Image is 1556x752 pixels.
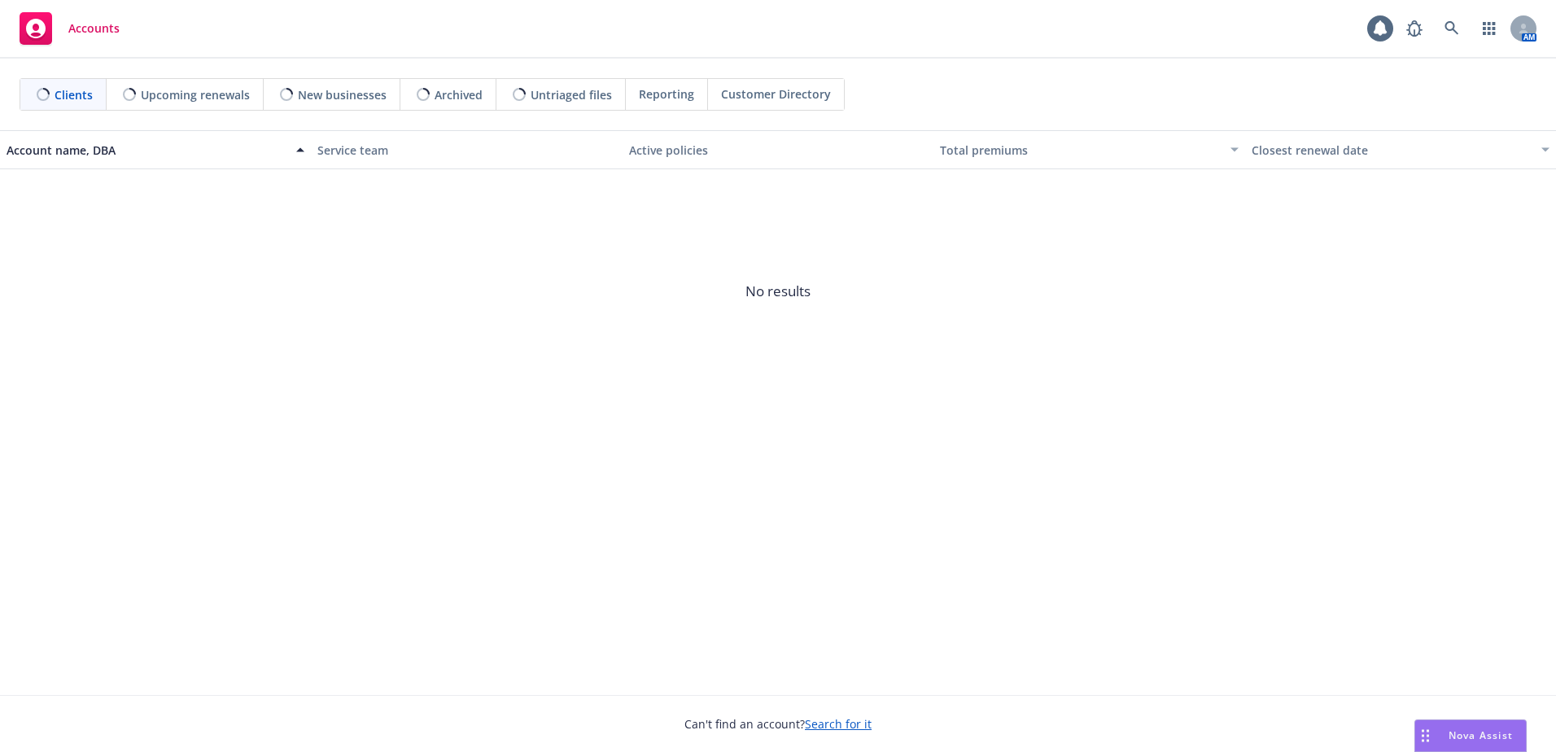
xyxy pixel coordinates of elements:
button: Active policies [623,130,933,169]
button: Closest renewal date [1245,130,1556,169]
span: Nova Assist [1449,728,1513,742]
button: Service team [311,130,622,169]
span: Upcoming renewals [141,86,250,103]
span: Can't find an account? [684,715,872,732]
div: Service team [317,142,615,159]
span: Untriaged files [531,86,612,103]
a: Accounts [13,6,126,51]
span: Archived [435,86,483,103]
div: Account name, DBA [7,142,286,159]
a: Report a Bug [1398,12,1431,45]
a: Search for it [805,716,872,732]
div: Total premiums [940,142,1220,159]
button: Total premiums [933,130,1244,169]
a: Search [1436,12,1468,45]
div: Drag to move [1415,720,1436,751]
div: Closest renewal date [1252,142,1532,159]
span: Reporting [639,85,694,103]
div: Active policies [629,142,927,159]
button: Nova Assist [1414,719,1527,752]
span: Accounts [68,22,120,35]
span: Clients [55,86,93,103]
span: Customer Directory [721,85,831,103]
a: Switch app [1473,12,1506,45]
span: New businesses [298,86,387,103]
